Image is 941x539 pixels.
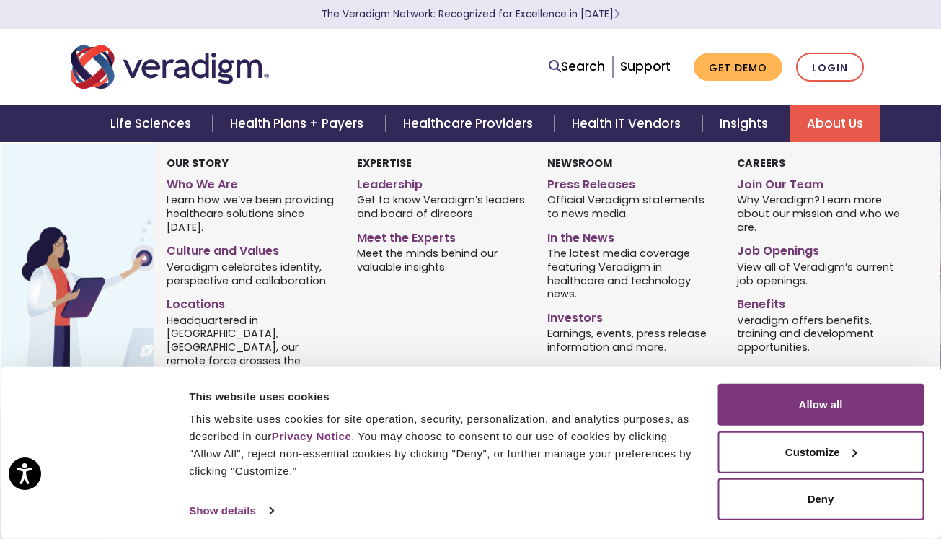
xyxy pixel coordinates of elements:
a: About Us [790,105,880,142]
button: Customize [717,431,924,473]
a: Login [796,53,864,82]
a: Support [620,58,671,75]
strong: Careers [737,156,785,170]
span: Headquartered in [GEOGRAPHIC_DATA], [GEOGRAPHIC_DATA], our remote force crosses the globe. [167,312,335,381]
div: This website uses cookies [189,387,701,405]
span: Get to know Veradigm’s leaders and board of direcors. [357,193,526,221]
a: Events [547,359,716,380]
span: Earnings, events, press release information and more. [547,326,716,354]
a: The Veradigm Network: Recognized for Excellence in [DATE]Learn More [322,7,620,21]
a: Search [549,57,605,76]
span: Why Veradigm? Learn more about our mission and who we are. [737,193,906,235]
span: Learn how we’ve been providing healthcare solutions since [DATE]. [167,193,335,235]
span: Veradigm offers benefits, training and development opportunities. [737,312,906,354]
a: Meet the Experts [357,225,526,246]
span: Learn More [614,7,620,21]
a: Press Releases [547,172,716,193]
a: Health Plans + Payers [213,105,385,142]
button: Allow all [717,384,924,426]
img: Vector image of Veradigm’s Story [1,142,233,395]
a: Locations [167,292,335,312]
span: Meet the minds behind our valuable insights. [357,246,526,274]
a: Insights [702,105,790,142]
strong: Expertise [357,156,412,170]
a: Benefits [737,292,906,312]
span: The latest media coverage featuring Veradigm in healthcare and technology news. [547,246,716,301]
a: Show details [189,500,273,522]
strong: Our Story [167,156,229,170]
a: Leadership [357,172,526,193]
iframe: Drift Chat Widget [664,450,924,522]
a: In the News [547,225,716,246]
strong: Newsroom [547,156,612,170]
a: Culture and Values [167,238,335,259]
a: Who We Are [167,172,335,193]
a: Life Sciences [93,105,213,142]
span: Veradigm celebrates identity, perspective and collaboration. [167,259,335,287]
a: Early Talent Program [737,359,906,380]
a: Healthcare Providers [386,105,555,142]
a: Get Demo [694,53,782,82]
a: Privacy Notice [272,430,351,442]
div: This website uses cookies for site operation, security, personalization, and analytics purposes, ... [189,411,701,480]
a: Investors [547,305,716,326]
img: Veradigm logo [71,43,269,91]
span: Official Veradigm statements to news media. [547,193,716,221]
a: Job Openings [737,238,906,259]
span: View all of Veradigm’s current job openings. [737,259,906,287]
a: Join Our Team [737,172,906,193]
a: Health IT Vendors [555,105,702,142]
